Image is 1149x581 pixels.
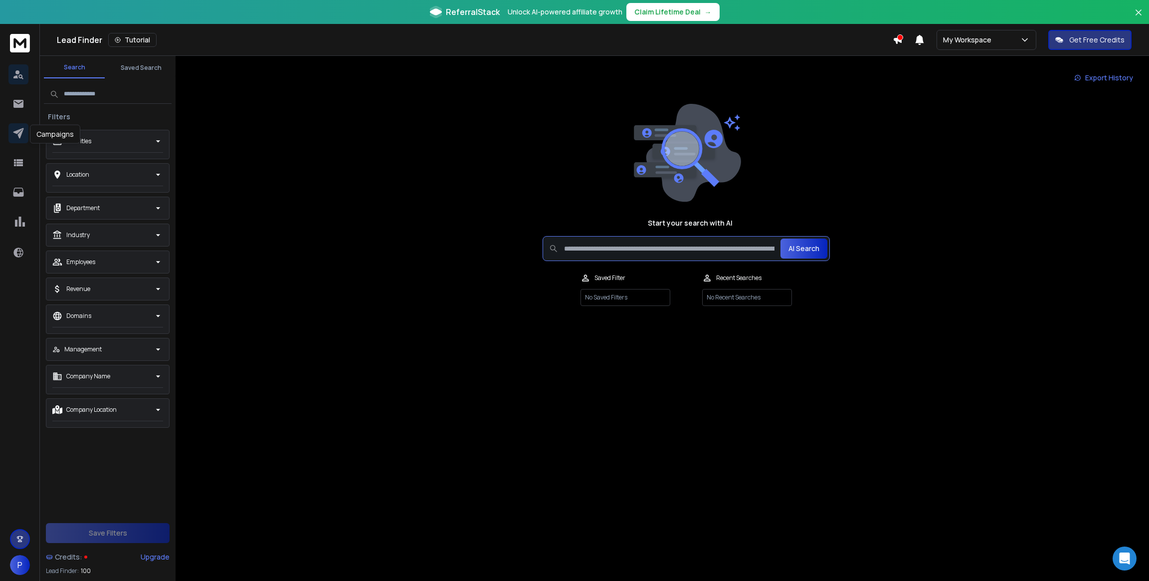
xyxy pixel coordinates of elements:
[943,35,995,45] p: My Workspace
[111,58,172,78] button: Saved Search
[81,567,91,575] span: 100
[46,547,170,567] a: Credits:Upgrade
[580,289,670,306] p: No Saved Filters
[508,7,622,17] p: Unlock AI-powered affiliate growth
[446,6,500,18] span: ReferralStack
[141,552,170,562] div: Upgrade
[66,372,110,380] p: Company Name
[66,231,90,239] p: Industry
[702,289,792,306] p: No Recent Searches
[1069,35,1125,45] p: Get Free Credits
[631,104,741,202] img: image
[55,552,82,562] span: Credits:
[64,345,102,353] p: Management
[10,555,30,575] button: P
[66,171,89,179] p: Location
[66,285,90,293] p: Revenue
[780,239,827,259] button: AI Search
[44,57,105,78] button: Search
[30,125,80,144] div: Campaigns
[66,204,100,212] p: Department
[66,406,117,414] p: Company Location
[1048,30,1132,50] button: Get Free Credits
[626,3,720,21] button: Claim Lifetime Deal→
[1066,68,1141,88] a: Export History
[108,33,157,47] button: Tutorial
[648,218,733,228] h1: Start your search with AI
[44,112,74,122] h3: Filters
[66,258,95,266] p: Employees
[705,7,712,17] span: →
[57,33,893,47] div: Lead Finder
[1132,6,1145,30] button: Close banner
[66,312,91,320] p: Domains
[1113,547,1137,571] div: Open Intercom Messenger
[46,567,79,575] p: Lead Finder:
[716,274,762,282] p: Recent Searches
[594,274,625,282] p: Saved Filter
